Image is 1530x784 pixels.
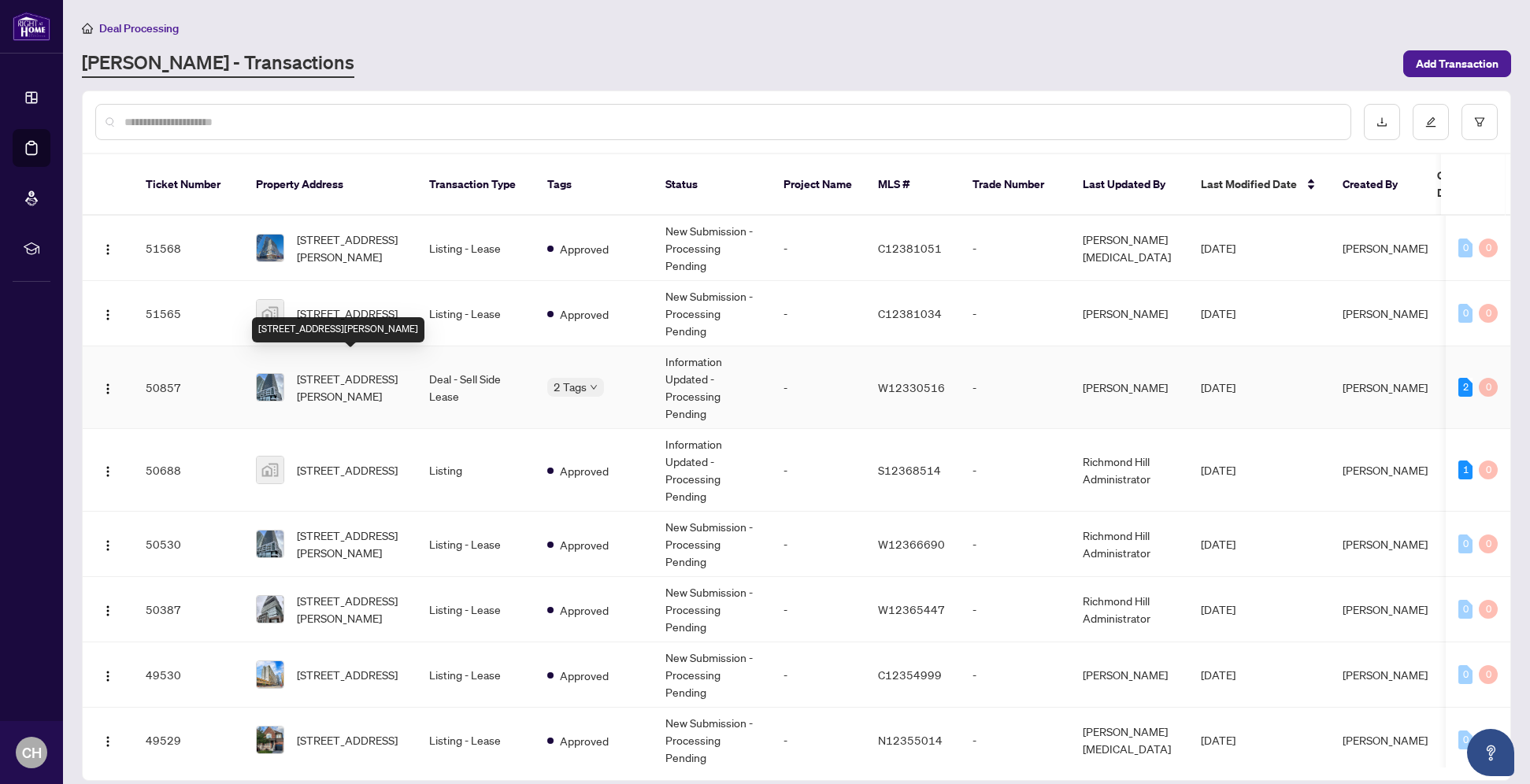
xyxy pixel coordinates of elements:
div: 0 [1458,239,1473,257]
div: 0 [1479,239,1498,257]
img: thumbnail-img [257,661,283,688]
td: [PERSON_NAME][MEDICAL_DATA] [1070,708,1188,773]
th: Last Modified Date [1188,154,1330,216]
td: 50530 [133,512,243,577]
img: Logo [102,243,114,256]
span: C12381034 [878,306,942,320]
span: [DATE] [1201,241,1235,255]
td: - [960,429,1070,512]
img: Logo [102,605,114,617]
td: - [771,281,865,346]
span: [PERSON_NAME] [1343,306,1428,320]
button: Logo [95,597,120,622]
button: filter [1461,104,1498,140]
div: 1 [1458,460,1473,479]
img: Logo [102,735,114,748]
span: [STREET_ADDRESS] [297,461,398,479]
td: Information Updated - Processing Pending [653,346,771,429]
td: 49529 [133,708,243,773]
span: Created Date [1437,167,1503,202]
span: [DATE] [1201,380,1235,394]
img: thumbnail-img [257,727,283,753]
td: - [771,642,865,708]
th: Last Updated By [1070,154,1188,216]
span: C12354999 [878,668,942,682]
span: [PERSON_NAME] [1343,668,1428,682]
td: New Submission - Processing Pending [653,281,771,346]
td: Richmond Hill Administrator [1070,577,1188,642]
img: thumbnail-img [257,531,283,557]
td: Richmond Hill Administrator [1070,429,1188,512]
td: 50688 [133,429,243,512]
button: Logo [95,662,120,687]
td: [PERSON_NAME][MEDICAL_DATA] [1070,216,1188,281]
td: - [960,577,1070,642]
div: 0 [1479,378,1498,397]
span: W12366690 [878,537,945,551]
td: Richmond Hill Administrator [1070,512,1188,577]
span: download [1376,116,1387,128]
span: Approved [560,462,609,479]
td: [PERSON_NAME] [1070,346,1188,429]
td: - [771,708,865,773]
div: 0 [1458,534,1473,553]
td: - [771,346,865,429]
td: New Submission - Processing Pending [653,512,771,577]
td: New Submission - Processing Pending [653,642,771,708]
th: Property Address [243,154,417,216]
span: Deal Processing [99,21,179,35]
span: Last Modified Date [1201,176,1297,193]
div: 0 [1479,600,1498,619]
img: Logo [102,383,114,395]
img: thumbnail-img [257,374,283,401]
span: W12330516 [878,380,945,394]
td: 51568 [133,216,243,281]
div: 0 [1479,665,1498,684]
button: Logo [95,457,120,483]
th: MLS # [865,154,960,216]
button: edit [1413,104,1449,140]
span: [DATE] [1201,537,1235,551]
th: Transaction Type [417,154,535,216]
th: Project Name [771,154,865,216]
th: Status [653,154,771,216]
button: Add Transaction [1403,50,1511,77]
td: - [960,642,1070,708]
td: - [771,577,865,642]
button: Open asap [1467,729,1514,776]
span: N12355014 [878,733,943,747]
th: Created By [1330,154,1424,216]
td: Listing - Lease [417,216,535,281]
td: 50387 [133,577,243,642]
td: - [960,708,1070,773]
img: Logo [102,670,114,682]
td: [PERSON_NAME] [1070,642,1188,708]
span: Add Transaction [1416,51,1499,76]
div: 0 [1479,534,1498,553]
span: [PERSON_NAME] [1343,463,1428,477]
td: Information Updated - Processing Pending [653,429,771,512]
th: Ticket Number [133,154,243,216]
img: thumbnail-img [257,235,283,261]
span: Approved [560,536,609,553]
img: thumbnail-img [257,300,283,327]
div: 0 [1458,304,1473,323]
span: [DATE] [1201,463,1235,477]
span: [STREET_ADDRESS][PERSON_NAME] [297,592,404,627]
span: [PERSON_NAME] [1343,537,1428,551]
img: Logo [102,465,114,478]
span: filter [1474,116,1485,128]
td: Listing [417,429,535,512]
td: 49530 [133,642,243,708]
div: 0 [1458,600,1473,619]
span: CH [22,741,42,764]
span: 2 Tags [554,378,587,396]
span: C12381051 [878,241,942,255]
button: Logo [95,375,120,400]
span: [STREET_ADDRESS][PERSON_NAME] [297,527,404,561]
span: [DATE] [1201,602,1235,616]
span: [STREET_ADDRESS] [297,305,398,322]
span: [STREET_ADDRESS][PERSON_NAME] [297,370,404,405]
td: 51565 [133,281,243,346]
span: home [82,23,93,34]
